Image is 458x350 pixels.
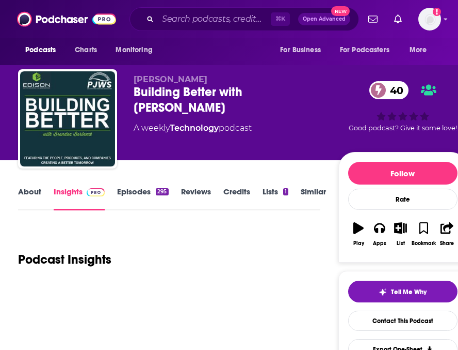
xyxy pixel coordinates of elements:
[380,81,408,99] span: 40
[181,187,211,210] a: Reviews
[369,216,390,253] button: Apps
[301,187,326,210] a: Similar
[418,8,441,31] img: User Profile
[411,216,436,253] button: Bookmark
[117,187,168,210] a: Episodes295
[348,162,457,185] button: Follow
[333,40,404,60] button: open menu
[156,188,168,195] div: 295
[87,188,105,196] img: Podchaser Pro
[397,240,405,247] div: List
[158,11,271,27] input: Search podcasts, credits, & more...
[353,240,364,247] div: Play
[410,43,427,57] span: More
[390,216,411,253] button: List
[436,216,457,253] button: Share
[348,216,369,253] button: Play
[348,281,457,302] button: tell me why sparkleTell Me Why
[68,40,103,60] a: Charts
[348,311,457,331] a: Contact This Podcast
[418,8,441,31] span: Logged in as amandalamPR
[18,187,41,210] a: About
[348,189,457,210] div: Rate
[340,43,389,57] span: For Podcasters
[223,187,250,210] a: Credits
[364,10,382,28] a: Show notifications dropdown
[108,40,166,60] button: open menu
[331,6,350,16] span: New
[116,43,152,57] span: Monitoring
[54,187,105,210] a: InsightsPodchaser Pro
[412,240,436,247] div: Bookmark
[18,40,69,60] button: open menu
[170,123,219,133] a: Technology
[280,43,321,57] span: For Business
[271,12,290,26] span: ⌘ K
[440,240,454,247] div: Share
[20,71,115,166] img: Building Better with Brandon Bartneck
[373,240,386,247] div: Apps
[379,288,387,296] img: tell me why sparkle
[418,8,441,31] button: Show profile menu
[369,81,408,99] a: 40
[75,43,97,57] span: Charts
[349,124,457,132] span: Good podcast? Give it some love!
[433,8,441,16] svg: Add a profile image
[273,40,334,60] button: open menu
[134,74,207,84] span: [PERSON_NAME]
[18,252,111,267] h1: Podcast Insights
[263,187,288,210] a: Lists1
[303,17,346,22] span: Open Advanced
[17,9,116,29] img: Podchaser - Follow, Share and Rate Podcasts
[134,122,252,134] div: A weekly podcast
[390,10,406,28] a: Show notifications dropdown
[25,43,56,57] span: Podcasts
[283,188,288,195] div: 1
[298,13,350,25] button: Open AdvancedNew
[402,40,440,60] button: open menu
[129,7,359,31] div: Search podcasts, credits, & more...
[391,288,427,296] span: Tell Me Why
